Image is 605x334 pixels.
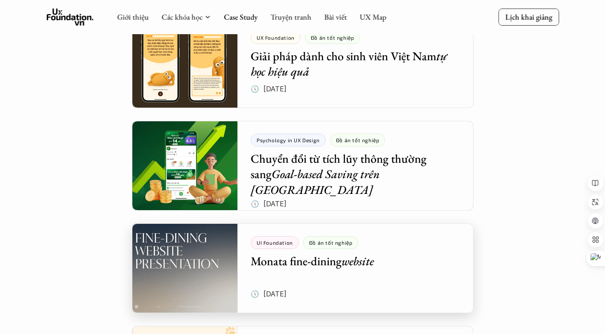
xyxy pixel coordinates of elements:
[132,18,473,108] a: UX FoundationĐồ án tốt nghiệpGiải pháp dành cho sinh viên Việt Namtự học hiệu quả🕔 [DATE]
[324,12,347,22] a: Bài viết
[498,9,559,25] a: Lịch khai giảng
[161,12,202,22] a: Các khóa học
[224,12,257,22] a: Case Study
[132,121,473,211] a: Psychology in UX DesignĐồ án tốt nghiệpChuyển đổi từ tích lũy thông thường sangGoal-based Saving ...
[505,12,552,22] p: Lịch khai giảng
[359,12,386,22] a: UX Map
[270,12,311,22] a: Truyện tranh
[117,12,149,22] a: Giới thiệu
[132,223,473,313] a: UI FoundationĐồ án tốt nghiệpMonata fine-diningwebsite🕔 [DATE]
